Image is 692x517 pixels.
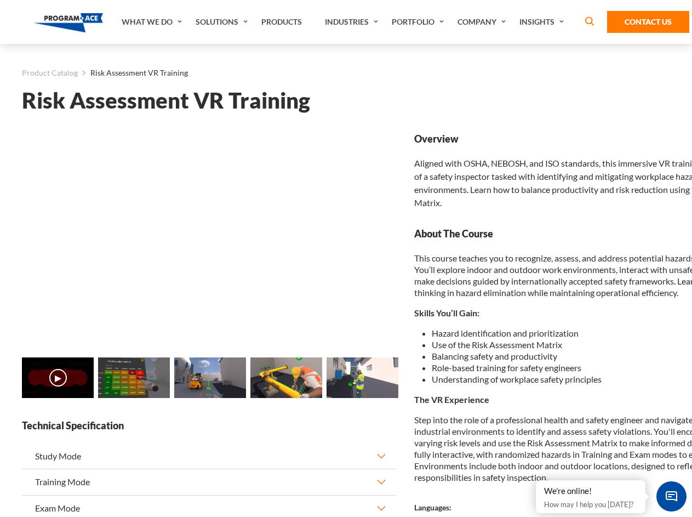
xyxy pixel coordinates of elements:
[607,11,689,33] a: Contact Us
[544,486,637,497] div: We're online!
[49,369,67,387] button: ▶
[98,357,170,398] img: Risk Assessment VR Training - Preview 1
[22,419,397,433] strong: Technical Specification
[78,66,188,80] li: Risk Assessment VR Training
[327,357,398,398] img: Risk Assessment VR Training - Preview 4
[414,503,451,512] strong: Languages:
[250,357,322,398] img: Risk Assessment VR Training - Preview 3
[544,498,637,511] p: How may I help you [DATE]?
[656,481,687,512] span: Chat Widget
[22,469,397,495] button: Training Mode
[22,132,397,343] iframe: Risk Assessment VR Training - Video 0
[22,66,78,80] a: Product Catalog
[174,357,246,398] img: Risk Assessment VR Training - Preview 2
[34,13,104,32] img: Program-Ace
[22,444,397,469] button: Study Mode
[22,357,94,398] img: Risk Assessment VR Training - Video 0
